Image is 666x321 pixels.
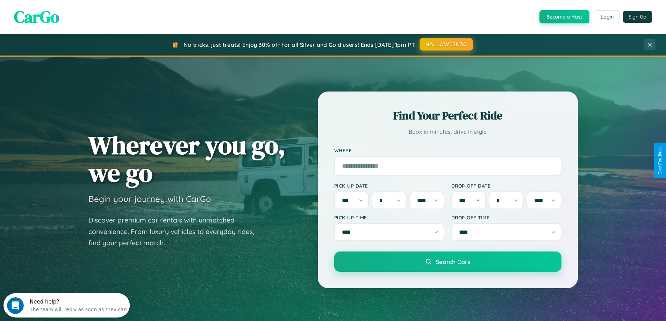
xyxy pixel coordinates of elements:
[184,41,416,48] span: No tricks, just treats! Enjoy 30% off for all Silver and Gold users! Ends [DATE] 1pm PT.
[334,251,561,272] button: Search Cars
[334,127,561,137] p: Book in minutes, drive in style
[436,258,470,265] span: Search Cars
[88,131,286,187] h1: Wherever you go, we go
[420,38,473,51] button: HALLOWEEN30
[451,183,561,189] label: Drop-off Date
[623,11,652,23] button: Sign Up
[26,6,123,12] div: Need help?
[7,297,24,314] iframe: Intercom live chat
[14,5,59,28] span: CarGo
[3,3,130,22] div: Open Intercom Messenger
[334,183,444,189] label: Pick-up Date
[595,10,620,23] button: Login
[88,214,263,249] p: Discover premium car rentals with unmatched convenience. From luxury vehicles to everyday rides, ...
[26,12,123,19] div: The team will reply as soon as they can
[334,214,444,220] label: Pick-up Time
[88,194,211,204] h3: Begin your journey with CarGo
[539,10,589,23] button: Become a Host
[334,108,561,123] h2: Find Your Perfect Ride
[334,147,561,153] label: Where
[451,214,561,220] label: Drop-off Time
[658,146,663,175] div: Give Feedback
[3,293,130,318] iframe: Intercom live chat discovery launcher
